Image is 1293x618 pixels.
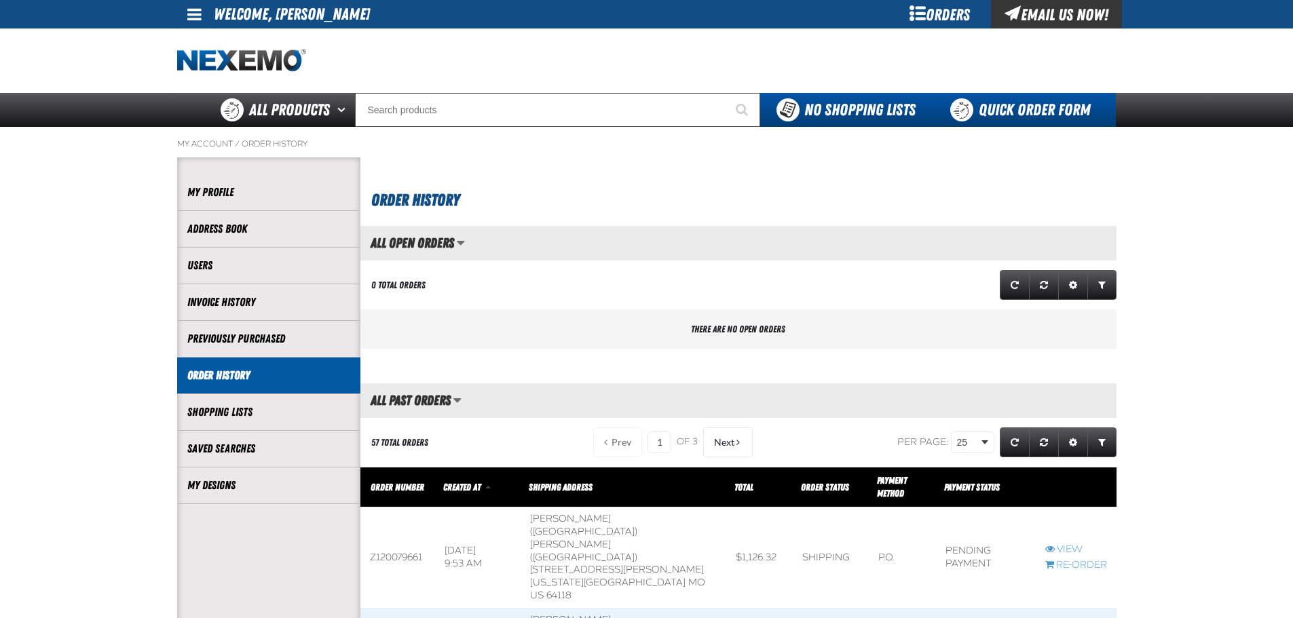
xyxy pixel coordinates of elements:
[177,138,233,149] a: My Account
[235,138,240,149] span: /
[187,368,350,383] a: Order History
[177,49,306,73] a: Home
[443,482,481,493] span: Created At
[1058,270,1088,300] a: Expand or Collapse Grid Settings
[703,427,753,457] button: Next Page
[530,539,637,563] span: [PERSON_NAME] ([GEOGRAPHIC_DATA])
[333,93,355,127] button: Open All Products pages
[456,231,465,254] button: Manage grid views. Current view is All Open Orders
[1000,427,1030,457] a: Refresh grid action
[897,436,949,448] span: Per page:
[1029,427,1059,457] a: Reset grid action
[530,564,704,575] span: [STREET_ADDRESS][PERSON_NAME]
[1045,543,1107,556] a: View Z120079661 order
[355,93,760,127] input: Search
[187,441,350,457] a: Saved Searches
[869,507,936,608] td: P.O.
[1000,270,1030,300] a: Refresh grid action
[249,98,330,122] span: All Products
[801,482,849,493] a: Order Status
[187,331,350,347] a: Previously Purchased
[371,279,426,292] div: 0 Total Orders
[1045,559,1107,572] a: Re-Order Z120079661 order
[688,577,705,588] span: MO
[435,507,521,608] td: [DATE] 9:53 AM
[793,507,869,608] td: Shipping
[177,49,306,73] img: Nexemo logo
[1036,467,1117,507] th: Row actions
[726,507,793,608] td: $1,126.32
[187,221,350,237] a: Address Book
[530,513,637,537] b: [PERSON_NAME] ([GEOGRAPHIC_DATA])
[760,93,932,127] button: You do not have available Shopping Lists. Open to Create a New List
[1087,270,1117,300] a: Expand or Collapse Grid Filters
[648,431,671,453] input: Current page number
[529,482,593,493] span: Shipping Address
[187,258,350,273] a: Users
[371,191,460,210] span: Order History
[187,185,350,200] a: My Profile
[726,93,760,127] button: Start Searching
[1058,427,1088,457] a: Expand or Collapse Grid Settings
[187,294,350,310] a: Invoice History
[1029,270,1059,300] a: Reset grid action
[677,436,698,448] span: of 3
[530,577,686,588] span: [US_STATE][GEOGRAPHIC_DATA]
[187,478,350,493] a: My Designs
[944,482,1000,493] span: Payment Status
[734,482,753,493] a: Total
[360,393,451,408] h2: All Past Orders
[546,590,571,601] bdo: 64118
[1087,427,1117,457] a: Expand or Collapse Grid Filters
[443,482,483,493] a: Created At
[936,507,1036,608] td: Pending payment
[957,436,979,450] span: 25
[804,100,916,119] span: No Shopping Lists
[242,138,307,149] a: Order History
[360,235,454,250] h2: All Open Orders
[187,404,350,420] a: Shopping Lists
[177,138,1117,149] nav: Breadcrumbs
[932,93,1116,127] a: Quick Order Form
[453,389,462,412] button: Manage grid views. Current view is All Past Orders
[371,482,424,493] a: Order Number
[530,590,544,601] span: US
[691,324,785,334] span: There are no open orders
[714,437,734,448] span: Next Page
[371,436,428,449] div: 57 Total Orders
[360,507,435,608] td: Z120079661
[877,475,907,499] span: Payment Method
